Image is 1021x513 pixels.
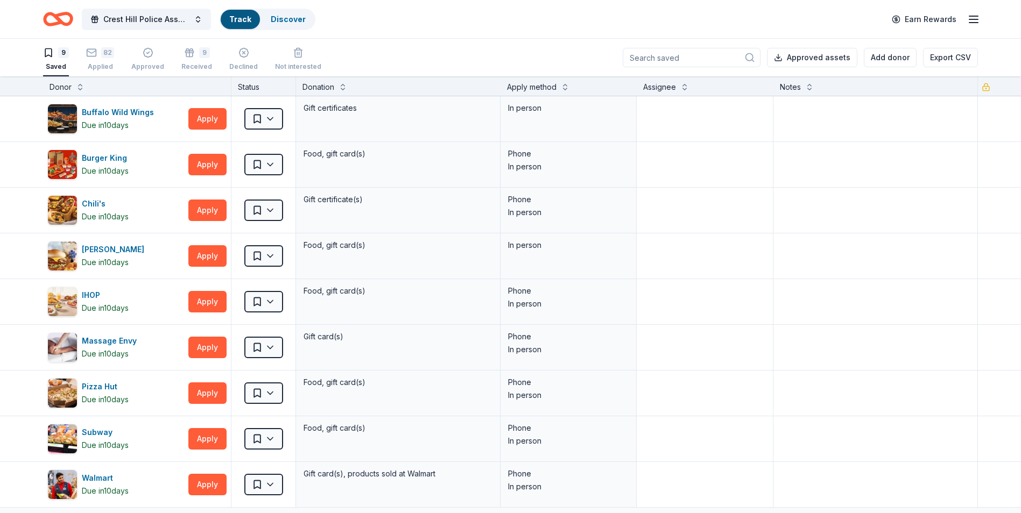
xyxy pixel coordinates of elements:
div: Gift card(s), products sold at Walmart [302,466,494,481]
button: TrackDiscover [220,9,315,30]
div: Due in 10 days [82,302,129,315]
img: Image for Culver's [48,241,77,270]
div: In person [508,102,629,115]
button: Image for SubwaySubwayDue in10days [47,424,184,454]
div: Status [231,76,296,96]
div: In person [508,389,629,402]
div: Walmart [82,472,129,484]
button: 9Saved [43,43,69,76]
div: In person [508,239,629,252]
img: Image for Walmart [48,470,77,499]
img: Image for Subway [48,424,77,453]
img: Image for Massage Envy [48,333,77,362]
div: Burger King [82,152,131,165]
button: Apply [188,154,227,175]
button: Image for WalmartWalmartDue in10days [47,469,184,500]
div: Food, gift card(s) [302,421,494,436]
div: Donation [302,81,334,94]
div: Food, gift card(s) [302,283,494,298]
input: Search saved [623,48,761,67]
div: Subway [82,426,129,439]
div: Approved [131,62,164,71]
button: Apply [188,382,227,404]
div: Due in 10 days [82,484,129,497]
div: Due in 10 days [82,439,129,452]
div: In person [508,480,629,493]
div: Due in 10 days [82,119,129,132]
div: Saved [43,62,69,71]
div: Phone [508,467,629,480]
a: Home [43,6,73,32]
img: Image for Pizza Hut [48,379,77,408]
div: Applied [86,62,114,71]
img: Image for IHOP [48,287,77,316]
button: Image for Culver's [PERSON_NAME]Due in10days [47,241,184,271]
div: Donor [50,81,72,94]
a: Earn Rewards [885,10,963,29]
div: Assignee [643,81,676,94]
div: Phone [508,376,629,389]
button: Apply [188,245,227,267]
div: Phone [508,422,629,434]
div: Not interested [275,62,321,71]
button: Image for Buffalo Wild WingsBuffalo Wild WingsDue in10days [47,104,184,134]
button: Image for Pizza HutPizza HutDue in10days [47,378,184,408]
div: Due in 10 days [82,210,129,223]
button: 82Applied [86,43,114,76]
div: Apply method [507,81,557,94]
button: Apply [188,474,227,495]
div: Phone [508,330,629,343]
div: Due in 10 days [82,347,129,360]
div: Phone [508,284,629,297]
div: Due in 10 days [82,256,129,269]
button: Not interested [275,43,321,76]
button: Approved [131,43,164,76]
div: Chili's [82,197,129,210]
button: Apply [188,291,227,312]
div: Due in 10 days [82,393,129,406]
button: Apply [188,108,227,130]
div: In person [508,343,629,356]
div: Massage Envy [82,334,141,347]
div: 9 [199,47,210,58]
div: 82 [101,47,114,58]
div: Food, gift card(s) [302,146,494,161]
img: Image for Chili's [48,196,77,225]
div: Food, gift card(s) [302,375,494,390]
a: Discover [271,15,306,24]
div: Due in 10 days [82,165,129,177]
button: Export CSV [923,48,978,67]
a: Track [229,15,251,24]
img: Image for Buffalo Wild Wings [48,104,77,133]
div: Gift certificates [302,101,494,116]
div: IHOP [82,289,129,302]
button: Apply [188,428,227,450]
div: Gift certificate(s) [302,192,494,207]
div: Notes [780,81,801,94]
button: Image for Burger KingBurger KingDue in10days [47,149,184,180]
div: In person [508,160,629,173]
img: Image for Burger King [48,150,77,179]
button: 9Received [181,43,212,76]
div: 9 [58,47,69,58]
button: Approved assets [767,48,857,67]
div: Food, gift card(s) [302,238,494,253]
div: Phone [508,147,629,160]
button: Add donor [864,48,917,67]
div: Phone [508,193,629,206]
button: Declined [229,43,258,76]
button: Apply [188,199,227,221]
div: [PERSON_NAME] [82,243,149,256]
button: Image for IHOPIHOPDue in10days [47,287,184,317]
div: In person [508,206,629,219]
button: Image for Massage EnvyMassage EnvyDue in10days [47,332,184,362]
span: Crest Hill Police Association 15th Annual Golf Outing Fundraiser [103,13,189,26]
div: In person [508,297,629,310]
button: Crest Hill Police Association 15th Annual Golf Outing Fundraiser [82,9,211,30]
div: Gift card(s) [302,329,494,344]
button: Apply [188,337,227,358]
button: Image for Chili'sChili'sDue in10days [47,195,184,225]
div: Pizza Hut [82,380,129,393]
div: Buffalo Wild Wings [82,106,158,119]
div: Declined [229,62,258,71]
